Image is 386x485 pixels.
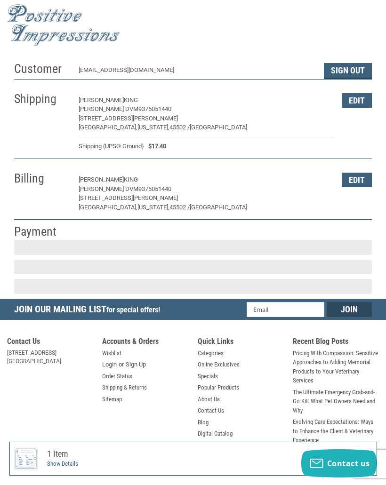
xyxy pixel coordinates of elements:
[301,450,377,478] button: Contact us
[198,429,233,439] a: Digital Catalog
[138,106,171,113] span: 9376051440
[14,299,165,323] h5: Join Our Mailing List
[198,372,218,382] a: Specials
[7,375,48,382] a: [PHONE_NUMBER]
[293,349,379,386] a: Pricing With Compassion: Sensitive Approaches to Adding Memorial Products to Your Veterinary Serv...
[137,204,169,211] span: [US_STATE],
[293,418,379,445] a: Evolving Care Expectations: Ways to Enhance the Client & Veterinary Experience
[209,452,372,466] h3: $49.76
[79,124,137,131] span: [GEOGRAPHIC_DATA],
[124,97,138,104] span: KING
[126,360,146,370] a: Sign Up
[124,176,138,183] span: KING
[79,66,315,80] div: [EMAIL_ADDRESS][DOMAIN_NAME]
[293,337,379,349] h5: Recent Blog Posts
[14,92,69,107] h2: Shipping
[102,360,117,370] a: Login
[198,441,228,451] a: Label Wizard
[198,349,224,358] a: Categories
[106,306,160,315] span: for special offers!
[79,115,178,122] span: [STREET_ADDRESS][PERSON_NAME]
[102,337,188,349] h5: Accounts & Orders
[7,337,93,349] h5: Contact Us
[79,204,137,211] span: [GEOGRAPHIC_DATA],
[198,406,224,416] a: Contact Us
[102,349,121,358] a: Wishlist
[144,142,167,151] span: $17.40
[324,64,372,80] button: Sign Out
[198,383,239,393] a: Popular Products
[169,204,190,211] span: 45502 /
[327,459,370,469] span: Contact us
[102,383,147,393] a: Shipping & Returns
[47,461,78,468] a: Show Details
[198,337,284,349] h5: Quick Links
[14,171,69,187] h2: Billing
[14,224,69,240] h2: Payment
[342,94,372,108] button: Edit
[198,418,209,428] a: Blog
[15,448,37,470] img: GL-414: Medication Labels
[190,204,247,211] span: [GEOGRAPHIC_DATA]
[137,124,169,131] span: [US_STATE],
[342,173,372,188] button: Edit
[247,302,324,318] input: Email
[79,195,178,202] span: [STREET_ADDRESS][PERSON_NAME]
[7,5,120,47] img: Positive Impressions
[102,395,122,405] a: Sitemap
[293,388,379,416] a: The Ultimate Emergency Grab-and-Go Kit: What Pet Owners Need and Why
[14,62,69,77] h2: Customer
[7,349,93,383] address: [STREET_ADDRESS] [GEOGRAPHIC_DATA]
[138,186,171,193] span: 9376051440
[113,360,129,370] span: or
[190,124,247,131] span: [GEOGRAPHIC_DATA]
[169,124,190,131] span: 45502 /
[79,186,138,193] span: [PERSON_NAME] DVM
[79,106,138,113] span: [PERSON_NAME] DVM
[79,97,124,104] span: [PERSON_NAME]
[102,372,132,382] a: Order Status
[79,176,124,183] span: [PERSON_NAME]
[79,142,144,151] span: Shipping (UPS® Ground)
[198,395,220,405] a: About Us
[327,302,372,318] input: Join
[198,360,240,370] a: Online Exclusives
[47,449,209,460] h3: 1 Item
